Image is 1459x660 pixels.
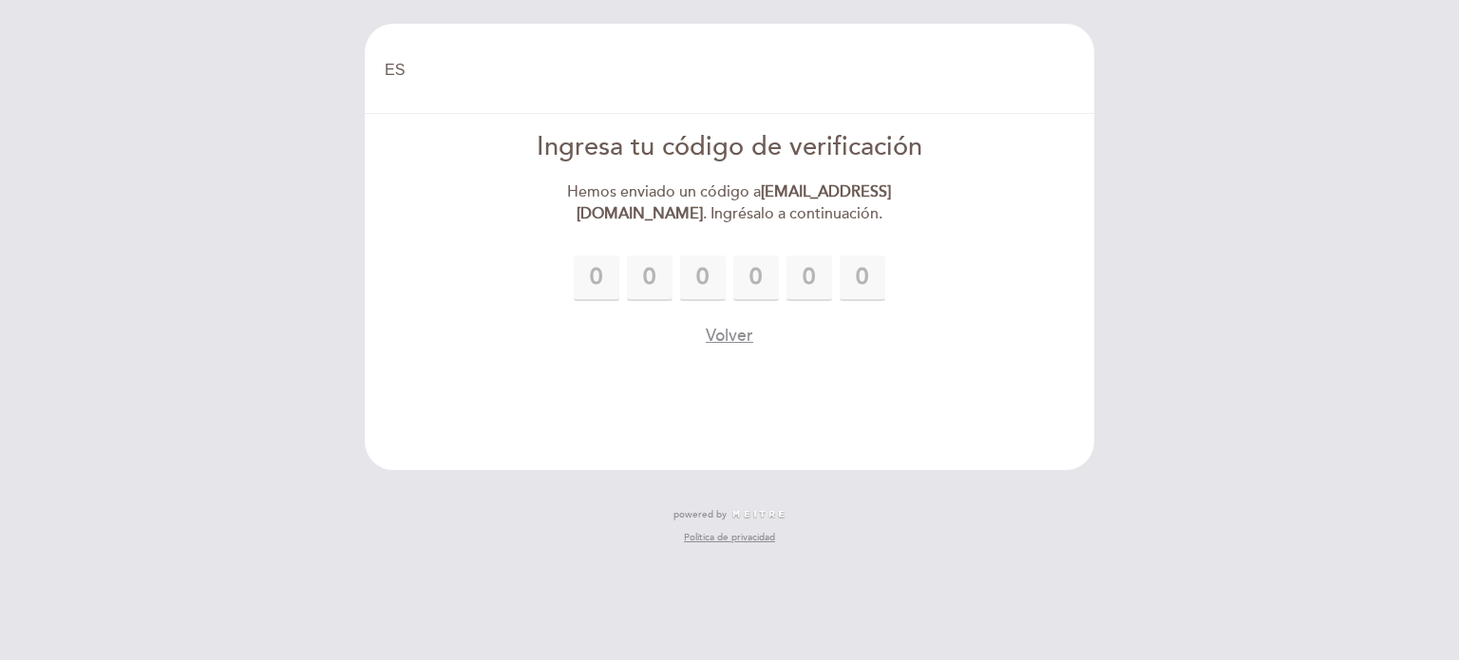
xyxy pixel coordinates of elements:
[574,255,619,301] input: 0
[512,181,948,225] div: Hemos enviado un código a . Ingrésalo a continuación.
[840,255,885,301] input: 0
[673,508,786,521] a: powered by
[627,255,673,301] input: 0
[733,255,779,301] input: 0
[706,324,753,348] button: Volver
[680,255,726,301] input: 0
[731,510,786,519] img: MEITRE
[577,182,892,223] strong: [EMAIL_ADDRESS][DOMAIN_NAME]
[786,255,832,301] input: 0
[512,129,948,166] div: Ingresa tu código de verificación
[673,508,727,521] span: powered by
[684,531,775,544] a: Política de privacidad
